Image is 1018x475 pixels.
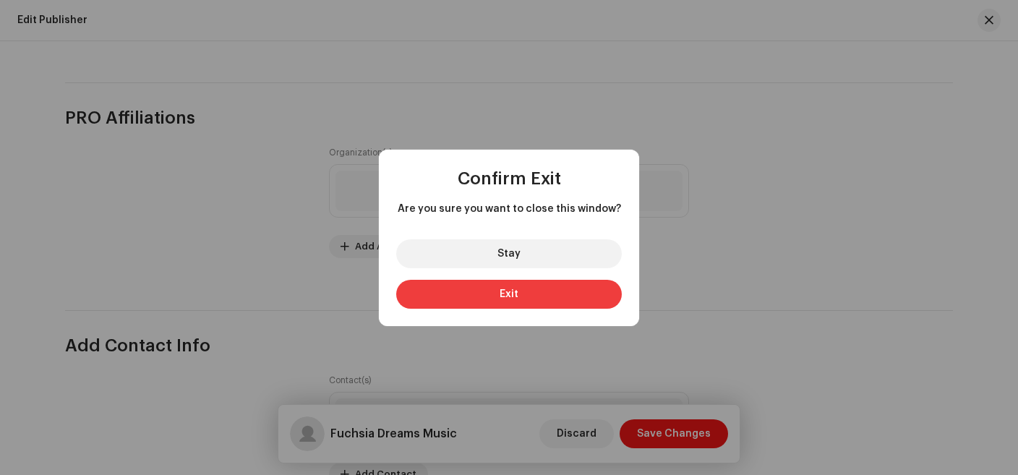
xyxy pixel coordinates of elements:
[500,289,518,299] span: Exit
[396,280,622,309] button: Exit
[396,239,622,268] button: Stay
[497,249,521,259] span: Stay
[396,202,622,216] span: Are you sure you want to close this window?
[458,170,561,187] span: Confirm Exit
